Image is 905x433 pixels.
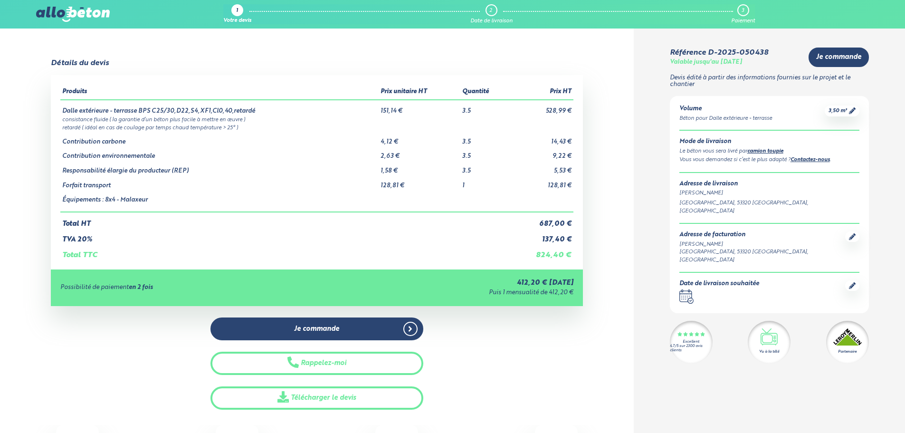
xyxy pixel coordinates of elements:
td: Dalle extérieure - terrasse BPS C25/30,D22,S4,XF1,Cl0,40,retardé [60,100,379,115]
td: retardé ( idéal en cas de coulage par temps chaud température > 25° ) [60,123,573,131]
td: 3.5 [460,160,510,175]
div: Le béton vous sera livré par [679,147,859,156]
a: Je commande [809,48,869,67]
td: 1 [460,175,510,190]
td: 1,58 € [379,160,460,175]
div: 2 [489,8,492,14]
a: 2 Date de livraison [470,4,513,24]
td: 3.5 [460,131,510,146]
div: Paiement [731,18,755,24]
th: Prix unitaire HT [379,85,460,100]
div: Possibilité de paiement [60,284,329,291]
td: 9,22 € [509,145,573,160]
div: Détails du devis [51,59,109,67]
td: 687,00 € [509,212,573,228]
a: Je commande [210,318,423,341]
td: Forfait transport [60,175,379,190]
div: Date de livraison souhaitée [679,280,759,288]
div: [PERSON_NAME] [679,241,845,249]
td: 128,81 € [509,175,573,190]
th: Quantité [460,85,510,100]
td: 4,12 € [379,131,460,146]
td: Contribution carbone [60,131,379,146]
div: Vu à la télé [759,349,779,355]
td: Total TTC [60,243,510,260]
div: [PERSON_NAME] [679,189,859,197]
div: Puis 1 mensualité de 412,20 € [328,289,573,297]
div: Votre devis [223,18,251,24]
td: 128,81 € [379,175,460,190]
td: 528,99 € [509,100,573,115]
div: Adresse de livraison [679,181,859,188]
td: Total HT [60,212,510,228]
div: [GEOGRAPHIC_DATA], 53320 [GEOGRAPHIC_DATA], [GEOGRAPHIC_DATA] [679,199,859,215]
strong: en 2 fois [129,284,153,290]
td: Équipements : 8x4 - Malaxeur [60,189,379,212]
td: 3.5 [460,145,510,160]
div: 3 [742,8,744,14]
button: Rappelez-moi [210,352,423,375]
span: Je commande [816,53,861,61]
div: Adresse de facturation [679,231,845,239]
a: Contactez-nous [791,157,830,163]
td: 137,40 € [509,228,573,244]
div: Valable jusqu'au [DATE] [670,59,742,66]
a: Télécharger le devis [210,386,423,410]
div: Partenaire [838,349,857,355]
div: Volume [679,106,772,113]
div: Mode de livraison [679,138,859,145]
div: [GEOGRAPHIC_DATA], 53320 [GEOGRAPHIC_DATA], [GEOGRAPHIC_DATA] [679,248,845,264]
div: 1 [236,8,238,14]
td: 824,40 € [509,243,573,260]
iframe: Help widget launcher [820,396,895,423]
div: Béton pour Dalle extérieure - terrasse [679,115,772,123]
div: Date de livraison [470,18,513,24]
a: camion toupie [747,149,783,154]
div: 412,20 € [DATE] [328,279,573,287]
div: 4.7/5 sur 2300 avis clients [670,344,713,353]
img: allobéton [36,7,109,22]
th: Prix HT [509,85,573,100]
div: Excellent [683,340,699,344]
div: Référence D-2025-050438 [670,48,768,57]
td: Contribution environnementale [60,145,379,160]
p: Devis édité à partir des informations fournies sur le projet et le chantier [670,75,869,88]
a: 1 Votre devis [223,4,251,24]
td: 14,43 € [509,131,573,146]
td: 2,63 € [379,145,460,160]
th: Produits [60,85,379,100]
td: 5,53 € [509,160,573,175]
div: Vous vous demandez si c’est le plus adapté ? . [679,156,859,164]
span: Je commande [294,325,339,333]
td: 3.5 [460,100,510,115]
td: Responsabilité élargie du producteur (REP) [60,160,379,175]
td: 151,14 € [379,100,460,115]
a: 3 Paiement [731,4,755,24]
td: consistance fluide ( la garantie d’un béton plus facile à mettre en œuvre ) [60,115,573,123]
td: TVA 20% [60,228,510,244]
